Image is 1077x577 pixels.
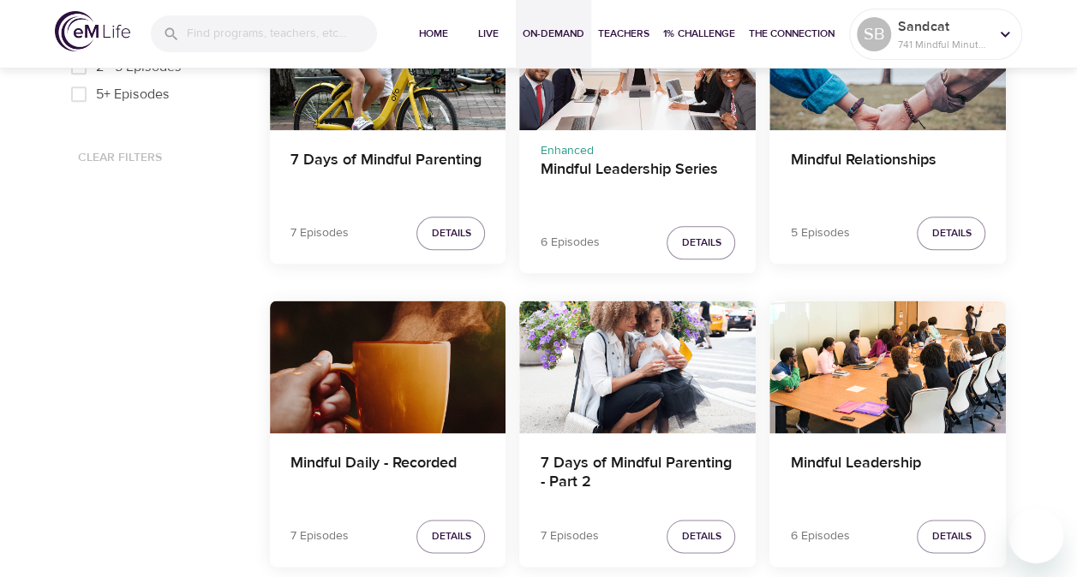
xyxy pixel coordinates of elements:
[55,11,130,51] img: logo
[917,217,985,250] button: Details
[790,151,985,192] h4: Mindful Relationships
[540,527,598,545] p: 7 Episodes
[290,527,349,545] p: 7 Episodes
[468,25,509,43] span: Live
[769,300,1006,433] button: Mindful Leadership
[681,527,721,545] span: Details
[540,160,735,201] h4: Mindful Leadership Series
[290,224,349,242] p: 7 Episodes
[790,224,849,242] p: 5 Episodes
[290,151,486,192] h4: 7 Days of Mindful Parenting
[431,224,470,242] span: Details
[663,25,735,43] span: 1% Challenge
[749,25,835,43] span: The Connection
[413,25,454,43] span: Home
[790,527,849,545] p: 6 Episodes
[917,520,985,553] button: Details
[931,527,971,545] span: Details
[540,454,735,495] h4: 7 Days of Mindful Parenting - Part 2
[898,16,989,37] p: Sandcat
[431,527,470,545] span: Details
[523,25,584,43] span: On-Demand
[667,226,735,259] button: Details
[290,454,486,495] h4: Mindful Daily - Recorded
[187,15,377,52] input: Find programs, teachers, etc...
[540,143,593,158] span: Enhanced
[898,37,989,52] p: 741 Mindful Minutes
[681,234,721,252] span: Details
[416,520,485,553] button: Details
[598,25,649,43] span: Teachers
[540,234,599,252] p: 6 Episodes
[931,224,971,242] span: Details
[96,84,170,104] span: 5+ Episodes
[1008,509,1063,563] iframe: Button to launch messaging window
[790,454,985,495] h4: Mindful Leadership
[857,17,891,51] div: SB
[416,217,485,250] button: Details
[270,300,506,433] button: Mindful Daily - Recorded
[667,520,735,553] button: Details
[519,300,756,433] button: 7 Days of Mindful Parenting - Part 2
